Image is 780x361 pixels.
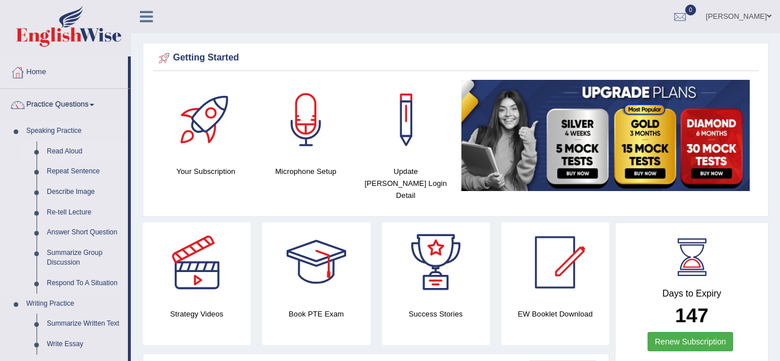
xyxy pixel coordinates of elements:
b: 147 [675,304,708,326]
a: Summarize Group Discussion [42,243,128,273]
h4: Success Stories [382,308,490,320]
a: Renew Subscription [648,332,734,351]
a: Repeat Sentence [42,161,128,182]
a: Read Aloud [42,141,128,162]
a: Respond To A Situation [42,273,128,294]
h4: Days to Expiry [628,289,755,299]
a: Home [1,56,128,85]
a: Answer Short Question [42,222,128,243]
h4: Strategy Videos [143,308,251,320]
a: Practice Questions [1,89,128,117]
h4: Your Subscription [162,165,250,177]
h4: Microphone Setup [262,165,350,177]
span: 0 [685,5,697,15]
img: small5.jpg [461,80,750,191]
a: Writing Practice [21,294,128,314]
h4: EW Booklet Download [501,308,609,320]
a: Describe Image [42,182,128,202]
h4: Book PTE Exam [262,308,370,320]
h4: Update [PERSON_NAME] Login Detail [361,165,450,201]
div: Getting Started [156,50,755,67]
a: Write Essay [42,334,128,355]
a: Summarize Written Text [42,314,128,334]
a: Speaking Practice [21,121,128,141]
a: Re-tell Lecture [42,202,128,223]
